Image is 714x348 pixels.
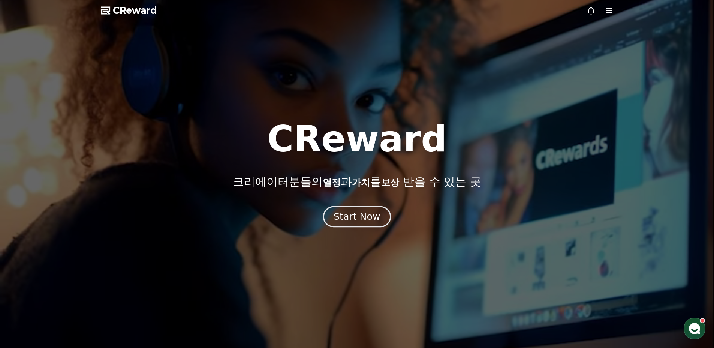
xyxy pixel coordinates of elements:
span: 열정 [323,177,341,188]
a: 대화 [49,238,97,256]
span: 홈 [24,249,28,255]
p: 크리에이터분들의 과 를 받을 수 있는 곳 [233,175,481,189]
span: 보상 [381,177,399,188]
span: 가치 [352,177,370,188]
span: CReward [113,4,157,16]
span: 대화 [69,249,78,255]
a: 홈 [2,238,49,256]
h1: CReward [267,121,447,157]
a: Start Now [325,214,389,221]
button: Start Now [323,206,391,228]
a: CReward [101,4,157,16]
div: Start Now [334,210,380,223]
span: 설정 [116,249,125,255]
a: 설정 [97,238,144,256]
